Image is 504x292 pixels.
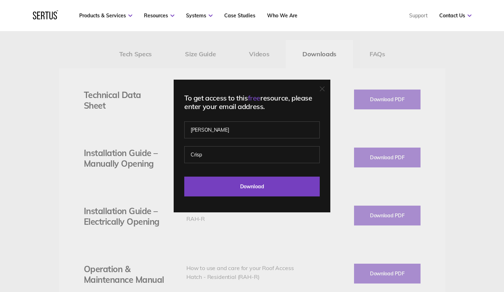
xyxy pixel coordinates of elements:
[377,210,504,292] iframe: Chat Widget
[144,12,174,19] a: Resources
[248,93,260,102] span: free
[184,146,320,163] input: Last name*
[184,177,320,196] input: Download
[186,12,213,19] a: Systems
[224,12,255,19] a: Case Studies
[79,12,132,19] a: Products & Services
[184,121,320,138] input: First name*
[439,12,471,19] a: Contact Us
[409,12,428,19] a: Support
[184,94,320,111] div: To get access to this resource, please enter your email address.
[267,12,297,19] a: Who We Are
